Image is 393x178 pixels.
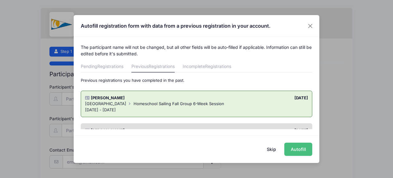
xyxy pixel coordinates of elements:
[85,107,308,113] div: [DATE] - [DATE]
[149,64,175,69] span: Registrations
[196,95,311,101] div: [DATE]
[82,95,196,101] div: [PERSON_NAME]
[205,64,231,69] span: Registrations
[183,61,231,73] a: Incomplete
[81,77,313,84] p: Previous registrations you have completed in the past.
[196,128,311,134] div: [DATE]
[81,22,270,30] h4: Autofill registration form with data from a previous registration in your account.
[81,61,123,73] a: Pending
[97,64,123,69] span: Registrations
[85,101,126,106] span: [GEOGRAPHIC_DATA]
[81,44,313,57] p: The participant name will not be changed, but all other fields will be auto-filled if applicable....
[82,128,196,134] div: [PERSON_NAME]
[131,61,175,73] a: Previous
[305,20,316,31] button: Close
[134,101,224,106] span: Homeschool Sailing Fall Group 6-Week Session
[261,143,282,156] button: Skip
[284,143,312,156] button: Autofill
